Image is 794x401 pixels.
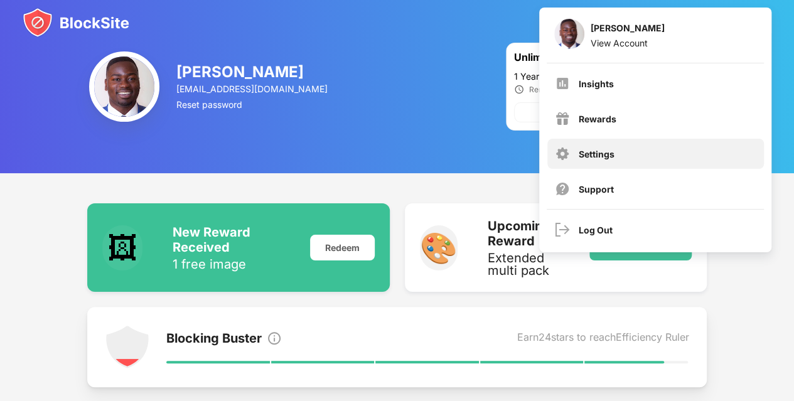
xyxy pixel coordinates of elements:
[310,235,375,260] div: Redeem
[267,331,282,346] img: info.svg
[555,181,570,196] img: support.svg
[555,222,570,237] img: logout.svg
[176,99,330,110] div: Reset password
[514,71,699,82] div: 1 Year Subscription
[591,38,665,48] div: View Account
[555,146,570,161] img: menu-settings.svg
[488,218,574,249] div: Upcoming Reward
[555,111,570,126] img: menu-rewards.svg
[173,258,295,270] div: 1 free image
[555,76,570,91] img: menu-insights.svg
[23,8,129,38] img: blocksite-icon.svg
[166,331,262,348] div: Blocking Buster
[488,252,574,277] div: Extended multi pack
[579,149,614,159] div: Settings
[579,78,614,89] div: Insights
[591,23,665,38] div: [PERSON_NAME]
[554,19,584,49] img: AOh14GivKl0KDWISt-4JANv0ASzXylMyIcQcN_yWbQkobg=s96-c
[579,184,614,195] div: Support
[514,84,524,95] img: clock_ic.svg
[514,51,646,66] div: Unlimited plan
[176,63,330,81] div: [PERSON_NAME]
[529,85,594,94] div: Renews on [DATE]
[420,225,458,270] div: 🎨
[176,83,330,94] div: [EMAIL_ADDRESS][DOMAIN_NAME]
[579,114,616,124] div: Rewards
[102,225,142,270] div: 🖼
[89,51,159,122] img: AOh14GivKl0KDWISt-4JANv0ASzXylMyIcQcN_yWbQkobg=s96-c
[517,331,689,348] div: Earn 24 stars to reach Efficiency Ruler
[105,324,150,370] img: points-level-2.svg
[579,225,613,235] div: Log Out
[173,225,295,255] div: New Reward Received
